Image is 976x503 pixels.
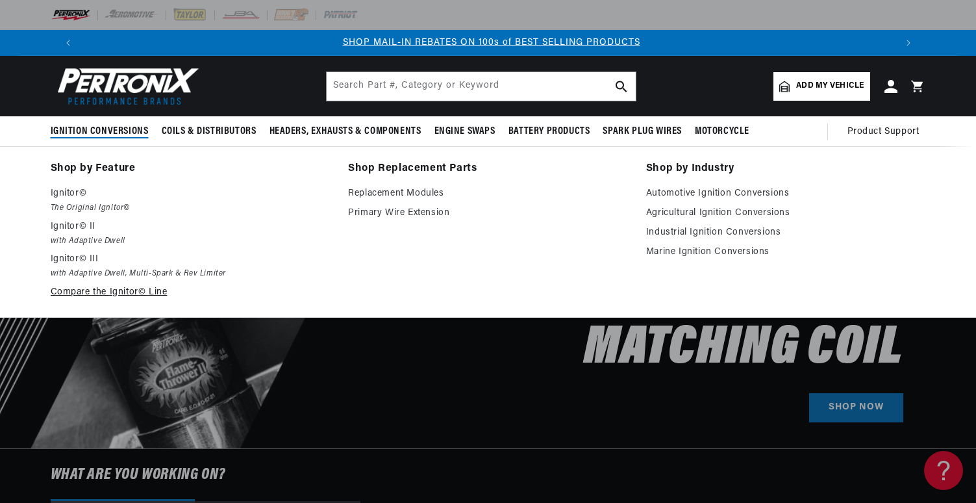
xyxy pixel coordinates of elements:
summary: Headers, Exhausts & Components [263,116,428,147]
a: SHOP MAIL-IN REBATES ON 100s of BEST SELLING PRODUCTS [343,38,640,47]
span: Product Support [847,125,920,139]
p: Ignitor© II [51,219,331,235]
span: Engine Swaps [434,125,495,138]
span: Coils & Distributors [162,125,257,138]
a: Compare the Ignitor© Line [51,285,331,300]
a: Ignitor© II with Adaptive Dwell [51,219,331,248]
a: Industrial Ignition Conversions [646,225,926,240]
span: Ignition Conversions [51,125,149,138]
div: 2 of 3 [84,36,899,50]
em: with Adaptive Dwell, Multi-Spark & Rev Limiter [51,267,331,281]
summary: Coils & Distributors [155,116,263,147]
em: with Adaptive Dwell [51,235,331,248]
slideshow-component: Translation missing: en.sections.announcements.announcement_bar [18,30,958,56]
p: Ignitor© [51,186,331,201]
h6: What are you working on? [18,449,958,501]
a: Automotive Ignition Conversions [646,186,926,201]
a: Agricultural Ignition Conversions [646,205,926,221]
summary: Motorcycle [688,116,756,147]
h2: Buy an Ignition Conversion, Get 50% off the Matching Coil [348,185,903,372]
a: Ignitor© The Original Ignitor© [51,186,331,215]
span: Battery Products [508,125,590,138]
a: Add my vehicle [773,72,870,101]
a: Primary Wire Extension [348,205,628,221]
a: Shop by Industry [646,160,926,178]
span: Headers, Exhausts & Components [269,125,421,138]
span: Add my vehicle [796,80,864,92]
div: Announcement [84,36,899,50]
em: The Original Ignitor© [51,201,331,215]
button: Translation missing: en.sections.announcements.previous_announcement [55,30,81,56]
summary: Spark Plug Wires [596,116,688,147]
a: Marine Ignition Conversions [646,244,926,260]
span: Motorcycle [695,125,749,138]
input: Search Part #, Category or Keyword [327,72,636,101]
summary: Product Support [847,116,926,148]
a: SHOP NOW [809,393,903,422]
summary: Ignition Conversions [51,116,155,147]
p: Ignitor© III [51,251,331,267]
a: Ignitor© III with Adaptive Dwell, Multi-Spark & Rev Limiter [51,251,331,281]
summary: Battery Products [502,116,597,147]
button: search button [607,72,636,101]
span: Spark Plug Wires [603,125,682,138]
a: Replacement Modules [348,186,628,201]
button: Translation missing: en.sections.announcements.next_announcement [895,30,921,56]
a: Shop by Feature [51,160,331,178]
img: Pertronix [51,64,200,109]
summary: Engine Swaps [428,116,502,147]
a: Shop Replacement Parts [348,160,628,178]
